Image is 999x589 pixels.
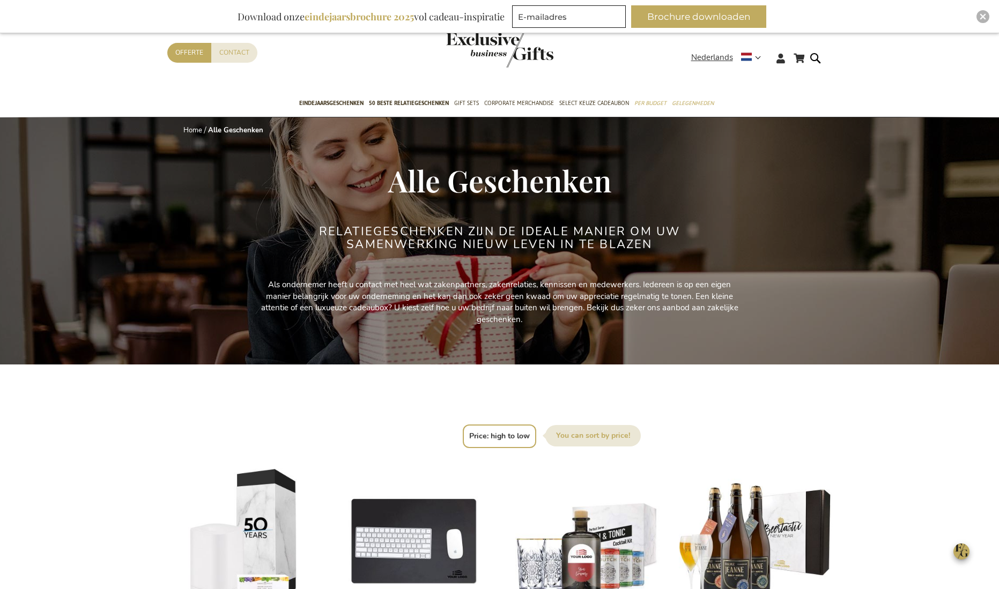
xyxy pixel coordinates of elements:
[211,43,257,63] a: Contact
[980,13,986,20] img: Close
[369,91,449,117] a: 50 beste relatiegeschenken
[976,10,989,23] div: Close
[454,98,479,109] span: Gift Sets
[672,98,714,109] span: Gelegenheden
[305,10,414,23] b: eindejaarsbrochure 2025
[258,279,741,325] p: Als ondernemer heeft u contact met heel wat zakenpartners, zakenrelaties, kennissen en medewerker...
[454,91,479,117] a: Gift Sets
[559,91,629,117] a: Select Keuze Cadeaubon
[299,91,364,117] a: Eindejaarsgeschenken
[446,32,500,68] a: store logo
[634,98,667,109] span: Per Budget
[484,91,554,117] a: Corporate Merchandise
[208,125,263,135] strong: Alle Geschenken
[634,91,667,117] a: Per Budget
[691,51,733,64] span: Nederlands
[183,125,202,135] a: Home
[512,5,626,28] input: E-mailadres
[631,5,766,28] button: Brochure downloaden
[388,160,611,200] span: Alle Geschenken
[512,5,629,31] form: marketing offers and promotions
[672,91,714,117] a: Gelegenheden
[545,425,641,446] label: Sorteer op
[559,98,629,109] span: Select Keuze Cadeaubon
[233,5,509,28] div: Download onze vol cadeau-inspiratie
[299,225,701,251] h2: Relatiegeschenken zijn de ideale manier om uw samenwerking nieuw leven in te blazen
[446,32,553,68] img: Exclusive Business gifts logo
[484,98,554,109] span: Corporate Merchandise
[299,98,364,109] span: Eindejaarsgeschenken
[369,98,449,109] span: 50 beste relatiegeschenken
[167,43,211,63] a: Offerte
